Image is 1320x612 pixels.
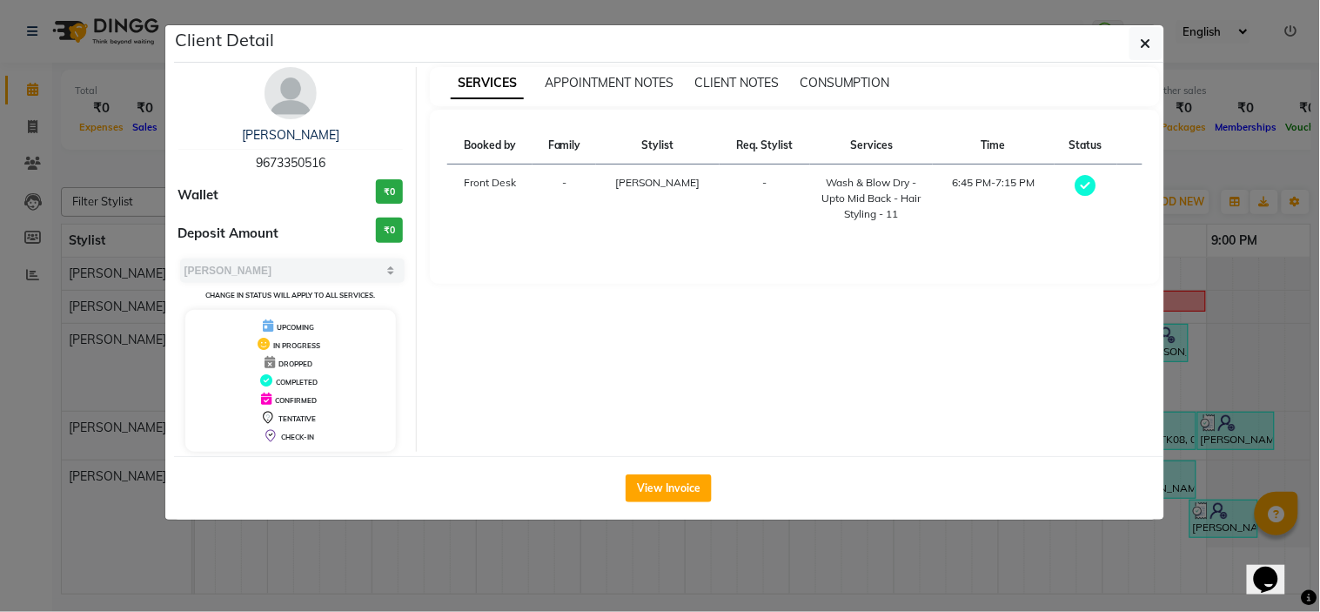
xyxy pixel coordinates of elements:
[533,127,596,165] th: Family
[933,127,1055,165] th: Time
[447,127,533,165] th: Booked by
[376,179,403,205] h3: ₹0
[1055,127,1118,165] th: Status
[1247,542,1303,595] iframe: chat widget
[256,155,325,171] span: 9673350516
[545,75,673,91] span: APPOINTMENT NOTES
[616,176,700,189] span: [PERSON_NAME]
[447,165,533,233] td: Front Desk
[451,68,524,99] span: SERVICES
[720,165,810,233] td: -
[281,433,314,441] span: CHECK-IN
[176,27,275,53] h5: Client Detail
[821,175,922,222] div: Wash & Blow Dry - Upto Mid Back - Hair Styling - 11
[800,75,890,91] span: CONSUMPTION
[533,165,596,233] td: -
[275,396,317,405] span: CONFIRMED
[626,474,712,502] button: View Invoice
[596,127,720,165] th: Stylist
[278,414,316,423] span: TENTATIVE
[277,323,314,332] span: UPCOMING
[273,341,320,350] span: IN PROGRESS
[933,165,1055,233] td: 6:45 PM-7:15 PM
[242,127,339,143] a: [PERSON_NAME]
[376,218,403,243] h3: ₹0
[278,360,312,368] span: DROPPED
[205,291,375,299] small: Change in status will apply to all services.
[178,185,219,205] span: Wallet
[694,75,779,91] span: CLIENT NOTES
[178,224,279,244] span: Deposit Amount
[265,67,317,119] img: avatar
[276,378,318,387] span: COMPLETED
[720,127,810,165] th: Req. Stylist
[810,127,933,165] th: Services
